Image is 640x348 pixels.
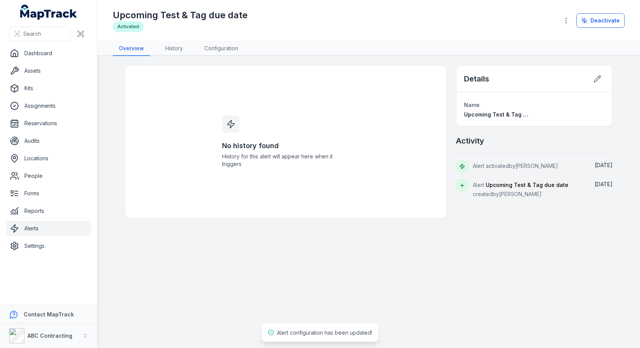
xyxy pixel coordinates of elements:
h2: Activity [456,136,484,146]
time: 12/08/2025, 10:39:23 am [595,162,613,168]
a: Overview [113,42,150,56]
a: Assignments [6,98,91,113]
span: Upcoming Test & Tag due date [464,111,547,118]
span: [DATE] [595,162,613,168]
a: Reservations [6,116,91,131]
a: Reports [6,203,91,219]
h1: Upcoming Test & Tag due date [113,9,248,21]
span: Alert created by [PERSON_NAME] [473,182,568,197]
a: Audits [6,133,91,148]
span: Upcoming Test & Tag due date [486,182,568,188]
strong: ABC Contracting [27,332,72,339]
a: MapTrack [20,5,77,20]
time: 12/08/2025, 10:38:29 am [595,181,613,187]
span: Alert configuration has been updated! [277,329,372,336]
h3: No history found [222,140,350,151]
a: Settings [6,238,91,254]
a: People [6,168,91,184]
span: History for this alert will appear here when it triggers [222,153,350,168]
div: Activated [113,21,144,32]
span: [DATE] [595,181,613,187]
h2: Details [464,73,489,84]
button: Deactivate [576,13,625,28]
button: Search [9,27,70,41]
a: Kits [6,81,91,96]
a: Alerts [6,221,91,236]
a: Forms [6,186,91,201]
span: Alert activated by [PERSON_NAME] [473,163,558,169]
a: Assets [6,63,91,78]
a: History [159,42,189,56]
a: Locations [6,151,91,166]
span: Search [23,30,41,38]
strong: Contact MapTrack [24,311,74,318]
a: Dashboard [6,46,91,61]
a: Configuration [198,42,244,56]
span: Name [464,102,480,108]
